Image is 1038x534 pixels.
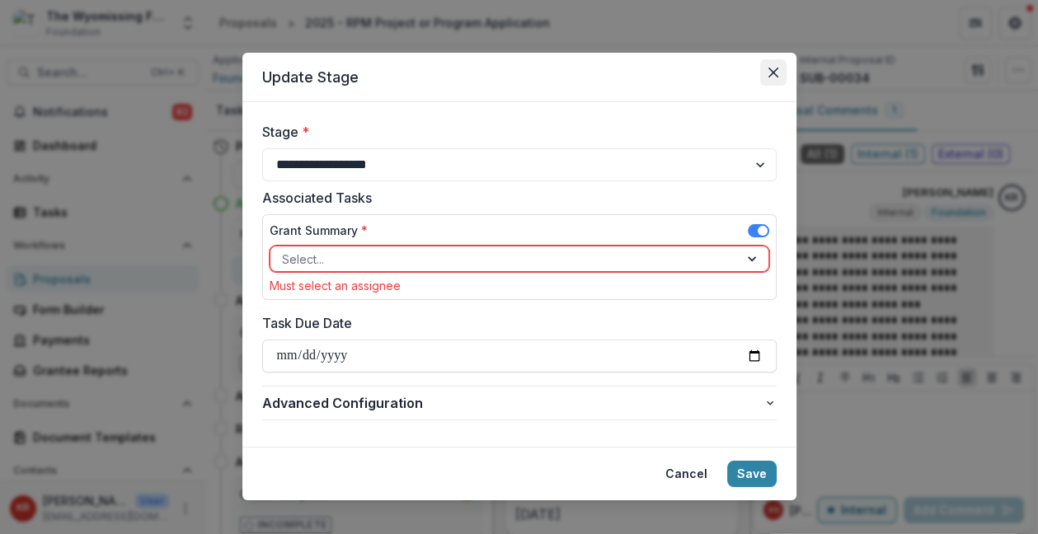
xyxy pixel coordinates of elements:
[262,188,767,208] label: Associated Tasks
[262,122,767,142] label: Stage
[270,279,769,293] div: Must select an assignee
[262,393,763,413] span: Advanced Configuration
[270,222,368,239] label: Grant Summary
[760,59,787,86] button: Close
[727,461,777,487] button: Save
[655,461,717,487] button: Cancel
[262,313,767,333] label: Task Due Date
[262,386,777,419] button: Advanced Configuration
[242,53,796,102] header: Update Stage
